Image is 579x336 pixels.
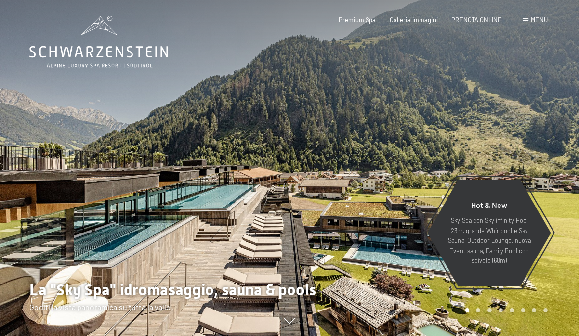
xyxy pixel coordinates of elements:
[447,215,532,265] p: Sky Spa con Sky infinity Pool 23m, grande Whirlpool e Sky Sauna, Outdoor Lounge, nuova Event saun...
[471,200,507,209] span: Hot & New
[510,308,514,312] div: Carousel Page 5
[532,308,536,312] div: Carousel Page 7
[462,308,548,312] div: Carousel Pagination
[487,308,492,312] div: Carousel Page 3
[543,308,548,312] div: Carousel Page 8
[451,16,501,24] a: PRENOTA ONLINE
[390,16,438,24] a: Galleria immagini
[531,16,548,24] span: Menu
[427,179,552,287] a: Hot & New Sky Spa con Sky infinity Pool 23m, grande Whirlpool e Sky Sauna, Outdoor Lounge, nuova ...
[465,308,470,312] div: Carousel Page 1 (Current Slide)
[521,308,526,312] div: Carousel Page 6
[499,308,503,312] div: Carousel Page 4
[476,308,480,312] div: Carousel Page 2
[339,16,376,24] a: Premium Spa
